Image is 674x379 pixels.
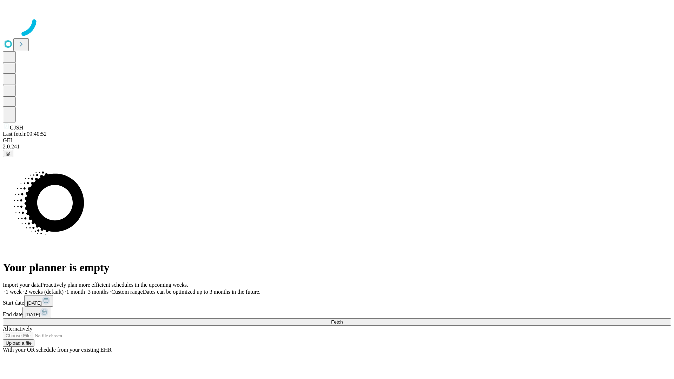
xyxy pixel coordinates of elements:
[6,151,11,156] span: @
[41,282,188,288] span: Proactively plan more efficient schedules in the upcoming weeks.
[3,131,47,137] span: Last fetch: 09:40:52
[3,261,671,274] h1: Your planner is empty
[3,282,41,288] span: Import your data
[6,289,22,295] span: 1 week
[3,318,671,326] button: Fetch
[3,347,112,353] span: With your OR schedule from your existing EHR
[331,319,343,325] span: Fetch
[25,312,40,317] span: [DATE]
[111,289,143,295] span: Custom range
[3,339,34,347] button: Upload a file
[3,295,671,307] div: Start date
[27,300,42,306] span: [DATE]
[22,307,51,318] button: [DATE]
[10,125,23,131] span: GJSH
[143,289,260,295] span: Dates can be optimized up to 3 months in the future.
[3,307,671,318] div: End date
[3,137,671,144] div: GEI
[25,289,64,295] span: 2 weeks (default)
[24,295,53,307] button: [DATE]
[3,150,13,157] button: @
[88,289,108,295] span: 3 months
[3,144,671,150] div: 2.0.241
[3,326,32,332] span: Alternatively
[66,289,85,295] span: 1 month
